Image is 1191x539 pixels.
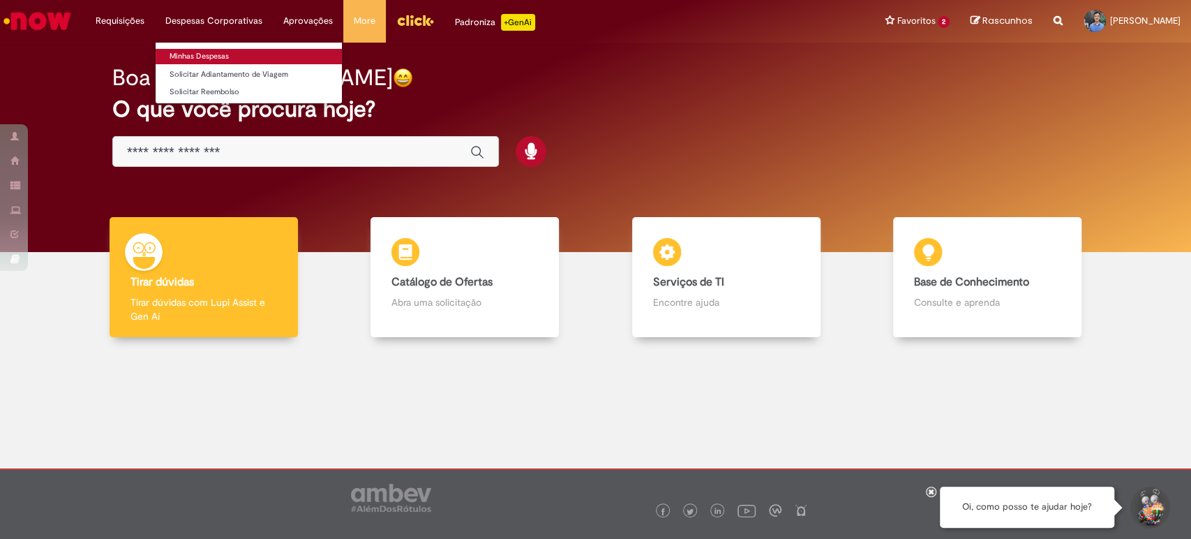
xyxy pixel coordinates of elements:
[283,14,333,28] span: Aprovações
[940,487,1114,528] div: Oi, como posso te ajudar hoje?
[714,508,721,516] img: logo_footer_linkedin.png
[354,14,375,28] span: More
[1110,15,1181,27] span: [PERSON_NAME]
[393,68,413,88] img: happy-face.png
[938,16,950,28] span: 2
[659,508,666,515] img: logo_footer_facebook.png
[857,217,1118,338] a: Base de Conhecimento Consulte e aprenda
[1128,487,1170,529] button: Iniciar Conversa de Suporte
[156,84,342,100] a: Solicitar Reembolso
[391,275,493,289] b: Catálogo de Ofertas
[795,504,807,517] img: logo_footer_naosei.png
[155,42,343,104] ul: Despesas Corporativas
[737,501,756,519] img: logo_footer_youtube.png
[96,14,144,28] span: Requisições
[687,508,694,515] img: logo_footer_twitter.png
[971,15,1033,28] a: Rascunhos
[501,14,535,31] p: +GenAi
[73,217,334,338] a: Tirar dúvidas Tirar dúvidas com Lupi Assist e Gen Ai
[391,295,538,309] p: Abra uma solicitação
[914,295,1061,309] p: Consulte e aprenda
[897,14,935,28] span: Favoritos
[455,14,535,31] div: Padroniza
[334,217,595,338] a: Catálogo de Ofertas Abra uma solicitação
[351,484,431,512] img: logo_footer_ambev_rotulo_gray.png
[596,217,857,338] a: Serviços de TI Encontre ajuda
[112,97,1079,121] h2: O que você procura hoje?
[982,14,1033,27] span: Rascunhos
[165,14,262,28] span: Despesas Corporativas
[1,7,73,35] img: ServiceNow
[112,66,393,90] h2: Boa noite, [PERSON_NAME]
[653,275,724,289] b: Serviços de TI
[769,504,781,517] img: logo_footer_workplace.png
[914,275,1029,289] b: Base de Conhecimento
[156,49,342,64] a: Minhas Despesas
[653,295,800,309] p: Encontre ajuda
[130,295,277,323] p: Tirar dúvidas com Lupi Assist e Gen Ai
[156,67,342,82] a: Solicitar Adiantamento de Viagem
[396,10,434,31] img: click_logo_yellow_360x200.png
[130,275,194,289] b: Tirar dúvidas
